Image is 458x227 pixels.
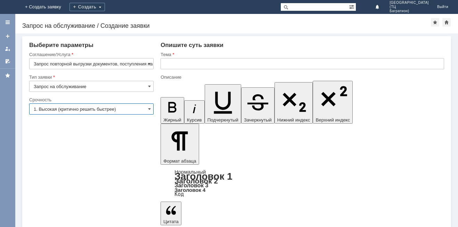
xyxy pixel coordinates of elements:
[29,75,152,79] div: Тип заявки
[174,191,184,197] a: Код
[174,169,206,175] a: Нормальный
[174,182,208,188] a: Заголовок 3
[275,82,313,124] button: Нижний индекс
[161,52,443,57] div: Тема
[163,219,179,224] span: Цитата
[277,117,310,123] span: Нижний индекс
[349,3,356,10] span: Расширенный поиск
[161,124,199,165] button: Формат абзаца
[29,42,93,48] span: Выберите параметры
[207,117,238,123] span: Подчеркнутый
[390,9,429,13] span: Багратион)
[241,87,275,124] button: Зачеркнутый
[22,22,431,29] div: Запрос на обслуживание / Создание заявки
[2,56,13,67] a: Мои согласования
[163,158,196,164] span: Формат абзаца
[390,5,429,9] span: (ТЦ
[244,117,272,123] span: Зачеркнутый
[163,117,181,123] span: Жирный
[29,52,152,57] div: Соглашение/Услуга
[313,81,353,124] button: Верхний индекс
[161,202,181,225] button: Цитата
[316,117,350,123] span: Верхний индекс
[29,97,152,102] div: Срочность
[442,18,451,26] div: Сделать домашней страницей
[2,31,13,42] a: Создать заявку
[431,18,439,26] div: Добавить в избранное
[161,97,184,124] button: Жирный
[174,171,232,182] a: Заголовок 1
[390,1,429,5] span: [GEOGRAPHIC_DATA]
[69,3,105,11] div: Создать
[2,43,13,54] a: Мои заявки
[184,100,205,124] button: Курсив
[205,84,241,124] button: Подчеркнутый
[161,42,223,48] span: Опишите суть заявки
[174,177,218,185] a: Заголовок 2
[174,187,205,193] a: Заголовок 4
[161,170,444,197] div: Формат абзаца
[187,117,202,123] span: Курсив
[161,75,443,79] div: Описание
